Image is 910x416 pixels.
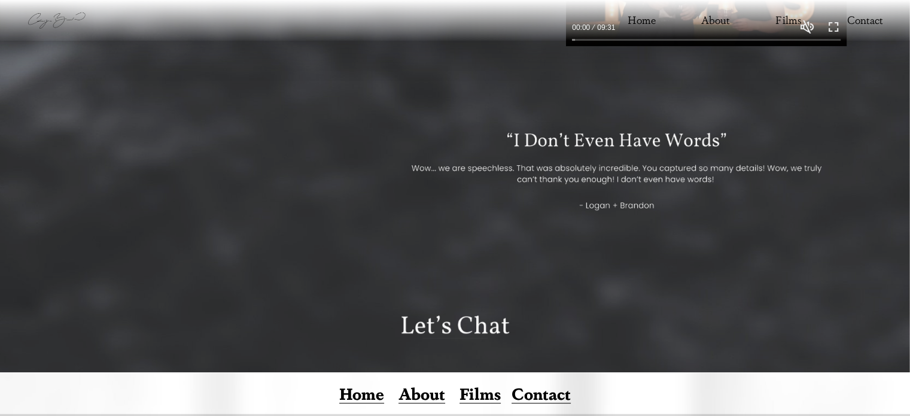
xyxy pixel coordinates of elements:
a: Contact [512,386,571,402]
img: Camryn Bradshaw Films [28,9,86,32]
a: Films [775,11,801,30]
a: Films [459,386,501,402]
a: About [701,11,730,30]
a: Contact [847,11,882,30]
a: About [398,386,445,402]
a: Home [628,11,656,30]
a: Home [339,386,384,402]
